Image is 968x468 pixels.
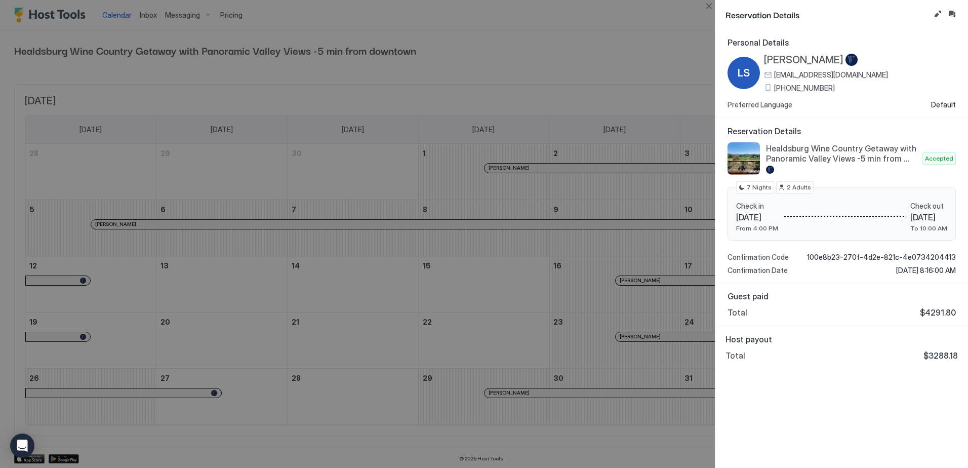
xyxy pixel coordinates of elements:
button: Edit reservation [932,8,944,20]
span: [EMAIL_ADDRESS][DOMAIN_NAME] [774,70,888,80]
span: $4291.80 [920,307,956,318]
span: From 4:00 PM [736,224,778,232]
span: [DATE] 8:16:00 AM [896,266,956,275]
div: listing image [728,142,760,175]
span: Total [728,307,747,318]
span: [DATE] [736,212,778,222]
span: Total [725,350,745,361]
span: Guest paid [728,291,956,301]
span: Accepted [925,154,953,163]
span: [DATE] [910,212,947,222]
button: Inbox [946,8,958,20]
span: 7 Nights [747,183,772,192]
span: 100e8b23-270f-4d2e-821c-4e0734204413 [807,253,956,262]
span: Confirmation Date [728,266,788,275]
span: LS [738,65,750,81]
span: 2 Adults [787,183,811,192]
span: [PERSON_NAME] [764,54,843,66]
span: $3288.18 [923,350,958,361]
span: Personal Details [728,37,956,48]
span: Preferred Language [728,100,792,109]
span: Confirmation Code [728,253,789,262]
span: Check out [910,202,947,211]
div: Open Intercom Messenger [10,434,34,458]
span: Reservation Details [725,8,930,21]
span: Check in [736,202,778,211]
span: Reservation Details [728,126,956,136]
span: Default [931,100,956,109]
span: To 10:00 AM [910,224,947,232]
span: Healdsburg Wine Country Getaway with Panoramic Valley Views -5 min from downtown [766,143,918,164]
span: [PHONE_NUMBER] [774,84,835,93]
span: Host payout [725,334,958,344]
